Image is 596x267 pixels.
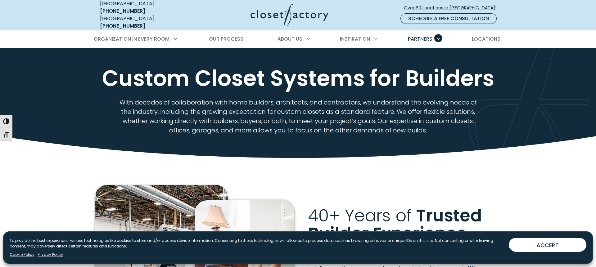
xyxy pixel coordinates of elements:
span: Inspiration [340,35,370,42]
a: Privacy Policy [38,252,63,257]
img: Closet Factory Logo [251,4,328,26]
nav: Primary Menu [89,30,507,48]
a: [PHONE_NUMBER] [100,22,145,29]
button: ACCEPT [509,238,586,252]
span: Trusted Builder Experience [308,204,482,245]
span: Partners [408,35,432,42]
a: Over 60 Locations in [GEOGRAPHIC_DATA]! [404,2,502,13]
h1: Custom Closet Systems for Builders [99,67,497,90]
p: With decades of collaboration with home builders, architects, and contractors, we understand the ... [116,98,481,135]
a: Schedule a Free Consultation [400,13,497,24]
span: About Us [278,35,302,42]
div: [GEOGRAPHIC_DATA] [100,15,190,30]
a: Cookie Policy [10,252,34,257]
span: Organization in Every Room [94,35,169,42]
span: Locations [472,35,500,42]
span: 40+ Years of [308,204,412,227]
span: Our Process [209,35,243,42]
span: Over 60 Locations in [GEOGRAPHIC_DATA]! [404,5,501,11]
a: [PHONE_NUMBER] [100,7,145,15]
p: To provide the best experiences, we use technologies like cookies to store and/or access device i... [10,238,504,249]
